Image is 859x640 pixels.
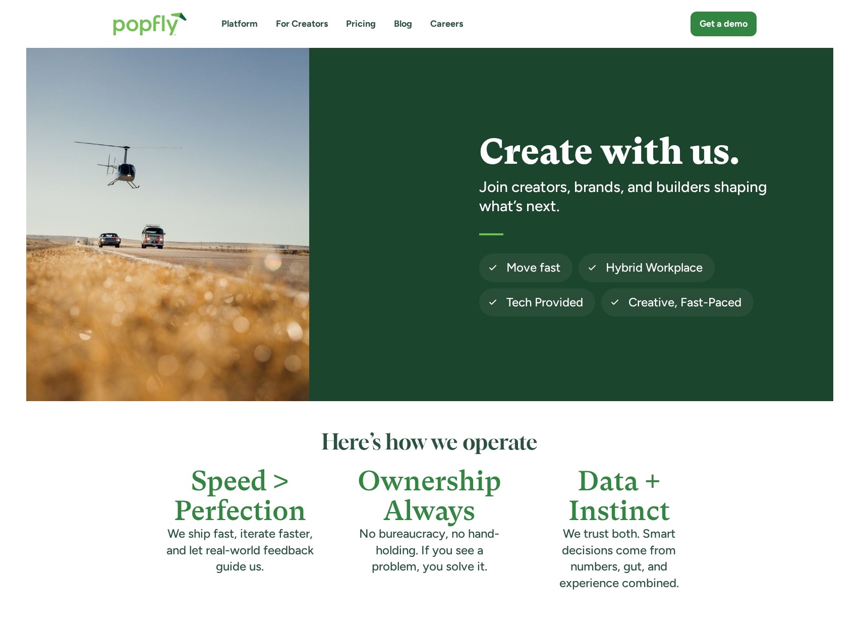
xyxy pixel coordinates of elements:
[394,18,412,30] a: Blog
[103,2,197,46] a: home
[542,526,696,591] h4: We trust both. Smart decisions come from numbers, gut, and experience combined.
[346,18,376,30] a: Pricing
[479,133,784,171] h1: Create with us.
[542,466,696,526] h4: Data + Instinct
[506,294,583,310] h4: Tech Provided
[628,294,741,310] h4: Creative, Fast-Paced
[163,466,317,526] h4: Speed > Perfection
[221,18,258,30] a: Platform
[430,18,463,30] a: Careers
[163,431,696,456] h2: Here’s how we operate
[606,260,703,276] h4: Hybrid Workplace
[479,177,784,215] h3: Join creators, brands, and builders shaping what’s next.
[691,12,757,36] a: Get a demo
[163,526,317,574] h4: We ship fast, iterate faster, and let real-world feedback guide us.
[700,18,748,30] div: Get a demo
[353,526,506,574] h4: No bureaucracy, no hand-holding. If you see a problem, you solve it.
[353,466,506,526] h4: Ownership Always
[276,18,328,30] a: For Creators
[506,260,560,276] h4: Move fast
